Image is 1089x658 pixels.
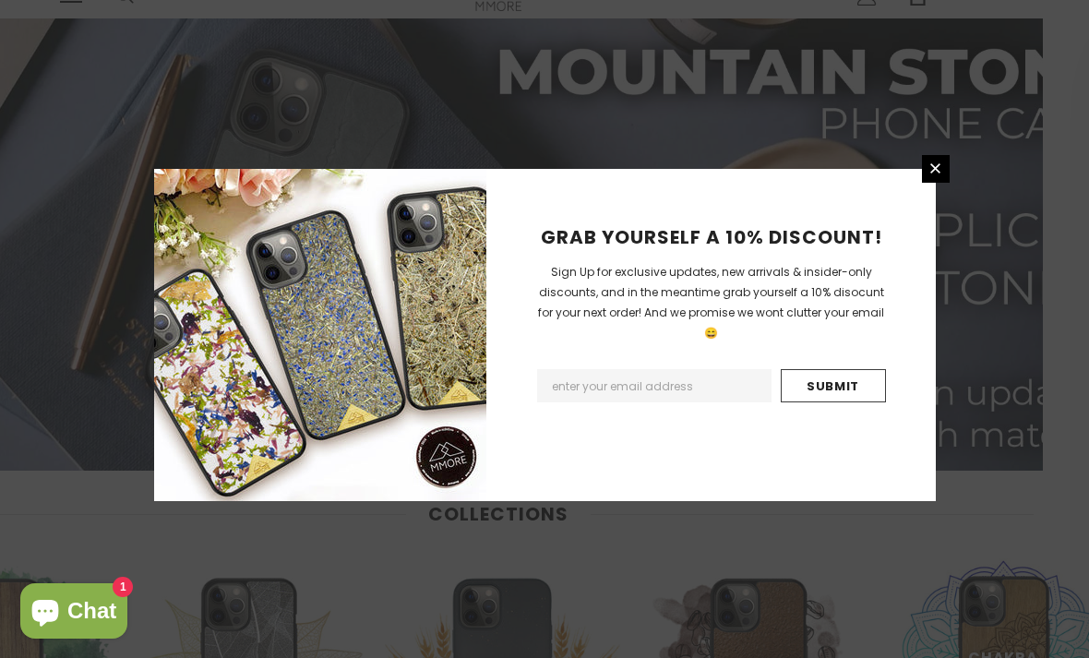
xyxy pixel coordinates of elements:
input: Email Address [537,369,772,402]
input: Submit [781,369,886,402]
span: Sign Up for exclusive updates, new arrivals & insider-only discounts, and in the meantime grab yo... [538,264,884,341]
a: Close [922,155,950,183]
inbox-online-store-chat: Shopify online store chat [15,583,133,643]
span: GRAB YOURSELF A 10% DISCOUNT! [541,224,882,250]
